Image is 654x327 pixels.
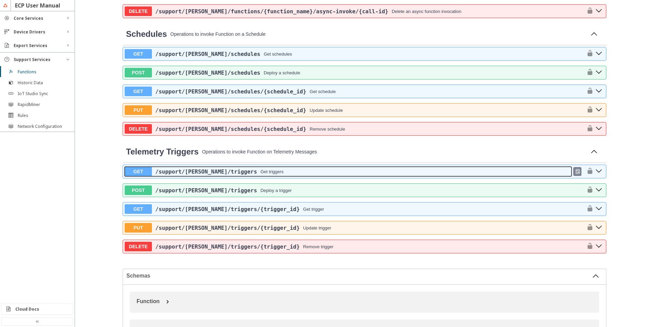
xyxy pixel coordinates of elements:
[155,243,300,250] a: /support/[PERSON_NAME]/triggers/{trigger_id}
[125,49,583,59] button: GET/support/[PERSON_NAME]/schedulesGet schedules
[310,127,345,132] div: Remove schedule
[125,167,152,176] span: GET
[126,272,599,279] button: Schemas
[583,224,593,232] button: authorization button unlocked
[125,105,152,115] span: PUT
[155,243,300,250] span: /support /[PERSON_NAME] /triggers /{trigger_id}
[170,31,585,37] p: Operations to invoke Function on a Schedule
[155,70,260,76] a: /support/[PERSON_NAME]/schedules
[593,106,604,115] button: put ​/support​/faas​/schedules​/{schedule_id}
[125,167,572,176] button: GET/support/[PERSON_NAME]/triggersGet triggers
[125,242,152,251] span: DELETE
[155,225,300,231] a: /support/[PERSON_NAME]/triggers/{trigger_id}
[155,206,300,212] a: /support/[PERSON_NAME]/triggers/{trigger_id}
[202,149,585,154] p: Operations to invoke Function on Telemetry Messages
[573,167,581,176] div: Copy to clipboard
[125,185,152,195] span: POST
[264,70,300,75] div: Deploy a schedule
[593,87,604,96] button: get ​/support​/faas​/schedules​/{schedule_id}
[155,88,306,95] a: /support/[PERSON_NAME]/schedules/{schedule_id}
[155,126,306,132] a: /support/[PERSON_NAME]/schedules/{schedule_id}
[261,169,284,174] div: Get triggers
[155,187,257,194] a: /support/[PERSON_NAME]/triggers
[593,186,604,195] button: post ​/support​/faas​/triggers
[155,126,306,132] span: /support /[PERSON_NAME] /schedules /{schedule_id}
[125,68,152,77] span: POST
[583,69,593,77] button: authorization button unlocked
[155,51,260,57] a: /support/[PERSON_NAME]/schedules
[125,204,583,214] button: GET/support/[PERSON_NAME]/triggers/{trigger_id}Get trigger
[155,206,300,212] span: /support /[PERSON_NAME] /triggers /{trigger_id}
[264,51,292,57] div: Get schedules
[593,167,604,176] button: get ​/support​/faas​/triggers
[303,244,333,249] div: Remove trigger
[261,188,292,193] div: Deploy a trigger
[593,68,604,77] button: post ​/support​/faas​/schedules
[583,167,593,176] button: authorization button unlocked
[593,205,604,213] button: get ​/support​/faas​/triggers​/{trigger_id}
[583,186,593,194] button: authorization button unlocked
[125,105,583,115] button: PUT/support/[PERSON_NAME]/schedules/{schedule_id}Update schedule
[155,70,260,76] span: /support /[PERSON_NAME] /schedules
[593,124,604,133] button: delete ​/support​/faas​/schedules​/{schedule_id}
[125,223,583,233] button: PUT/support/[PERSON_NAME]/triggers/{trigger_id}Update trigger
[583,87,593,95] button: authorization button unlocked
[303,225,331,231] div: Update trigger
[125,87,152,96] span: GET
[583,50,593,58] button: authorization button unlocked
[125,204,152,214] span: GET
[583,106,593,114] button: authorization button unlocked
[155,107,306,114] span: /support /[PERSON_NAME] /schedules /{schedule_id}
[593,7,604,16] button: delete ​/support​/faas​/functions​/{function_name}​/async-invoke​/{call-id}
[125,49,152,59] span: GET
[583,7,593,15] button: authorization button unlocked
[125,6,583,16] button: DELETE/support/[PERSON_NAME]/functions/{function_name}/async-invoke/{call-id}Delete an async func...
[155,8,388,15] span: /support /[PERSON_NAME] /functions /{function_name} /async-invoke /{call-id}
[303,207,324,212] div: Get trigger
[137,298,160,304] span: Function
[125,6,152,16] span: DELETE
[126,147,199,157] a: Telemetry Triggers
[125,223,152,233] span: PUT
[126,273,592,279] span: Schemas
[392,9,462,14] div: Delete an async function invocation
[126,29,167,39] span: Schedules
[155,107,306,114] a: /support/[PERSON_NAME]/schedules/{schedule_id}
[155,8,388,15] a: /support/[PERSON_NAME]/functions/{function_name}/async-invoke/{call-id}
[125,185,583,195] button: POST/support/[PERSON_NAME]/triggersDeploy a trigger
[593,242,604,251] button: delete ​/support​/faas​/triggers​/{trigger_id}
[125,124,152,134] span: DELETE
[583,242,593,251] button: authorization button unlocked
[583,205,593,213] button: authorization button unlocked
[593,49,604,58] button: get ​/support​/faas​/schedules
[126,29,167,39] a: Schedules
[310,89,336,94] div: Get schedule
[125,87,583,96] button: GET/support/[PERSON_NAME]/schedules/{schedule_id}Get schedule
[593,223,604,232] button: put ​/support​/faas​/triggers​/{trigger_id}
[155,88,306,95] span: /support /[PERSON_NAME] /schedules /{schedule_id}
[310,108,343,113] div: Update schedule
[155,187,257,194] span: /support /[PERSON_NAME] /triggers
[589,147,599,157] button: Collapse operation
[589,29,599,40] button: Collapse operation
[155,168,257,175] a: /support/[PERSON_NAME]/triggers
[155,51,260,57] span: /support /[PERSON_NAME] /schedules
[125,68,583,77] button: POST/support/[PERSON_NAME]/schedulesDeploy a schedule
[125,124,583,134] button: DELETE/support/[PERSON_NAME]/schedules/{schedule_id}Remove schedule
[155,168,257,175] span: /support /[PERSON_NAME] /triggers
[125,242,583,251] button: DELETE/support/[PERSON_NAME]/triggers/{trigger_id}Remove trigger
[133,295,603,308] button: Function
[583,125,593,133] button: authorization button unlocked
[155,225,300,231] span: /support /[PERSON_NAME] /triggers /{trigger_id}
